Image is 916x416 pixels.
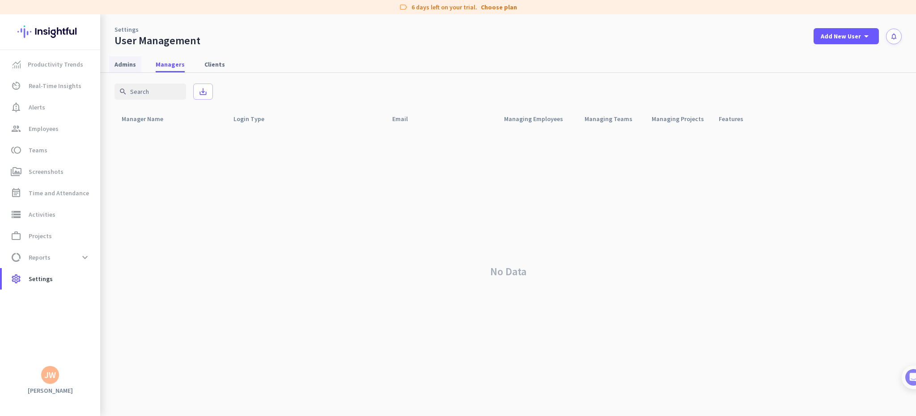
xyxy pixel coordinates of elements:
div: [PERSON_NAME] from Insightful [50,96,147,105]
a: tollTeams [2,139,100,161]
div: Managing Teams [585,113,643,125]
img: Insightful logo [17,14,83,49]
div: JW [44,370,56,379]
div: Add employees [34,155,152,164]
i: perm_media [11,166,21,177]
span: Managers [156,60,185,69]
a: notification_importantAlerts [2,97,100,118]
div: Managing Projects [652,113,712,125]
p: 4 steps [9,118,32,127]
a: Settings [114,25,139,34]
div: Email [392,113,419,125]
p: About 10 minutes [114,118,170,127]
span: Real-Time Insights [29,80,81,91]
i: label [399,3,408,12]
i: save_alt [199,87,208,96]
div: Close [157,4,173,20]
div: You're just a few steps away from completing the essential app setup [13,67,166,88]
span: Alerts [29,102,45,113]
span: Admins [114,60,136,69]
a: event_noteTime and Attendance [2,182,100,204]
i: search [119,88,127,96]
div: 2Initial tracking settings and how to edit them [17,254,162,275]
span: Add New User [821,32,861,41]
img: menu-item [13,60,21,68]
a: perm_mediaScreenshots [2,161,100,182]
div: Features [719,113,754,125]
span: Productivity Trends [28,59,83,70]
button: Messages [45,279,89,315]
div: Manager Name [122,113,174,125]
a: groupEmployees [2,118,100,139]
span: Time and Attendance [29,188,89,198]
div: No Data [114,127,902,416]
i: settings [11,273,21,284]
button: notifications [886,29,902,44]
i: event_note [11,188,21,198]
span: Home [13,301,31,307]
a: settingsSettings [2,268,100,290]
span: Projects [29,231,52,241]
span: Teams [29,145,47,155]
span: Activities [29,209,55,220]
span: Employees [29,123,59,134]
input: Search [114,84,186,100]
i: notifications [890,33,898,40]
div: It's time to add your employees! This is crucial since Insightful will start collecting their act... [34,170,156,208]
div: 1Add employees [17,152,162,167]
span: Tasks [147,301,166,307]
i: notification_important [11,102,21,113]
a: storageActivities [2,204,100,225]
i: toll [11,145,21,155]
i: arrow_drop_down [861,31,872,42]
a: menu-itemProductivity Trends [2,54,100,75]
button: Add New Userarrow_drop_down [814,28,879,44]
span: Screenshots [29,166,64,177]
a: av_timerReal-Time Insights [2,75,100,97]
button: Tasks [134,279,179,315]
h1: Tasks [76,4,105,19]
span: Help [105,301,119,307]
span: Messages [52,301,83,307]
i: group [11,123,21,134]
i: av_timer [11,80,21,91]
img: Profile image for Tamara [32,93,46,108]
button: save_alt [193,84,213,100]
span: Clients [204,60,225,69]
div: Login Type [233,113,275,125]
a: data_usageReportsexpand_more [2,247,100,268]
i: data_usage [11,252,21,263]
a: work_outlineProjects [2,225,100,247]
i: storage [11,209,21,220]
button: Add your employees [34,215,121,233]
div: Managing Employees [504,113,574,125]
a: Choose plan [481,3,517,12]
span: Settings [29,273,53,284]
div: Initial tracking settings and how to edit them [34,257,152,275]
span: Reports [29,252,51,263]
i: work_outline [11,231,21,241]
div: User Management [114,34,200,47]
div: 🎊 Welcome to Insightful! 🎊 [13,34,166,67]
button: expand_more [77,249,93,265]
button: Help [89,279,134,315]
